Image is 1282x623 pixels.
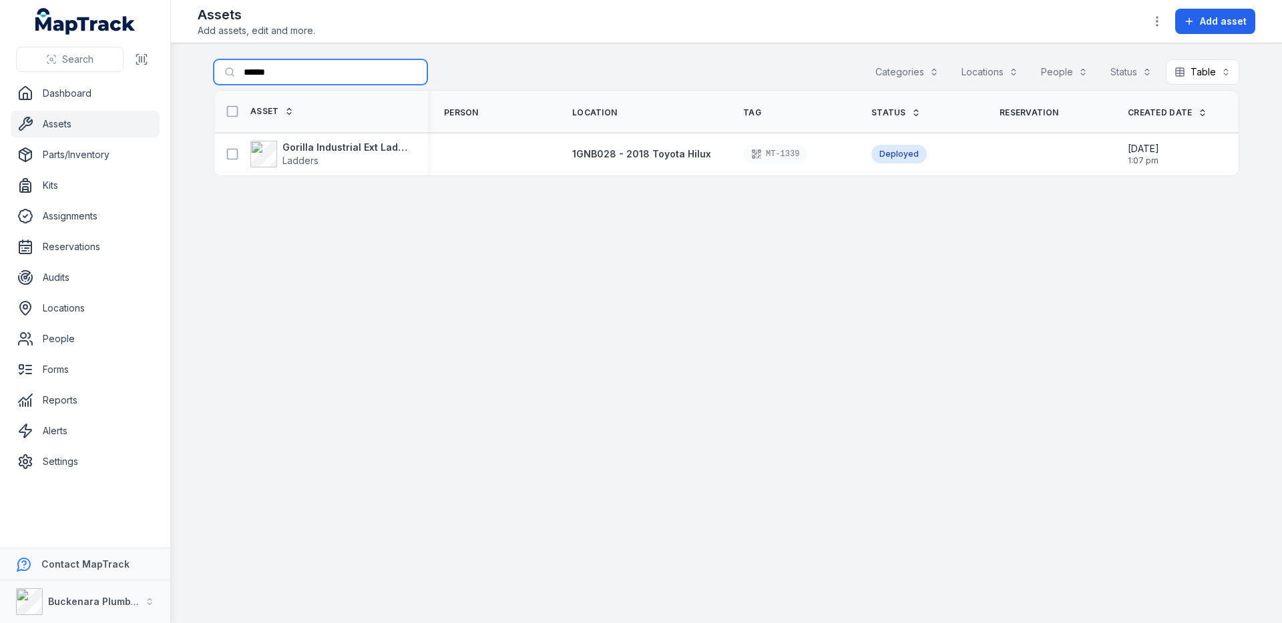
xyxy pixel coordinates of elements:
a: Alerts [11,418,160,444]
a: Asset [250,106,294,117]
button: Status [1102,59,1160,85]
span: Tag [743,107,761,118]
button: Search [16,47,124,72]
time: 11/09/2025, 1:07:13 pm [1128,142,1159,166]
span: Search [62,53,93,66]
button: People [1032,59,1096,85]
a: Assignments [11,203,160,229]
span: 1:07 pm [1128,155,1159,166]
a: Gorilla Industrial Ext LadderLadders [250,141,412,167]
strong: Buckenara Plumbing Gas & Electrical [48,596,224,607]
a: Audits [11,264,160,291]
a: Settings [11,448,160,475]
a: Status [871,107,921,118]
a: 1GNB028 - 2018 Toyota Hilux [572,147,711,161]
strong: Gorilla Industrial Ext Ladder [282,141,412,154]
a: Dashboard [11,80,160,107]
span: [DATE] [1128,142,1159,155]
a: Forms [11,356,160,383]
a: MapTrack [35,8,136,35]
a: Created Date [1128,107,1207,118]
a: Kits [11,172,160,199]
span: Asset [250,106,279,117]
button: Add asset [1175,9,1255,34]
a: Assets [11,111,160,137]
h2: Assets [198,5,315,24]
button: Locations [953,59,1027,85]
a: Reservations [11,233,160,260]
span: Ladders [282,155,318,166]
a: Locations [11,295,160,322]
div: Deployed [871,145,927,163]
span: Add assets, edit and more. [198,24,315,37]
span: 1GNB028 - 2018 Toyota Hilux [572,148,711,159]
span: Created Date [1128,107,1193,118]
strong: Contact MapTrack [41,558,130,570]
a: People [11,326,160,352]
div: MT-1339 [743,145,807,163]
span: Status [871,107,906,118]
button: Categories [867,59,947,85]
span: Person [444,107,479,118]
span: Location [572,107,617,118]
span: Add asset [1200,15,1247,28]
a: Parts/Inventory [11,141,160,168]
button: Table [1166,59,1239,85]
span: Reservation [1000,107,1058,118]
a: Reports [11,387,160,414]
